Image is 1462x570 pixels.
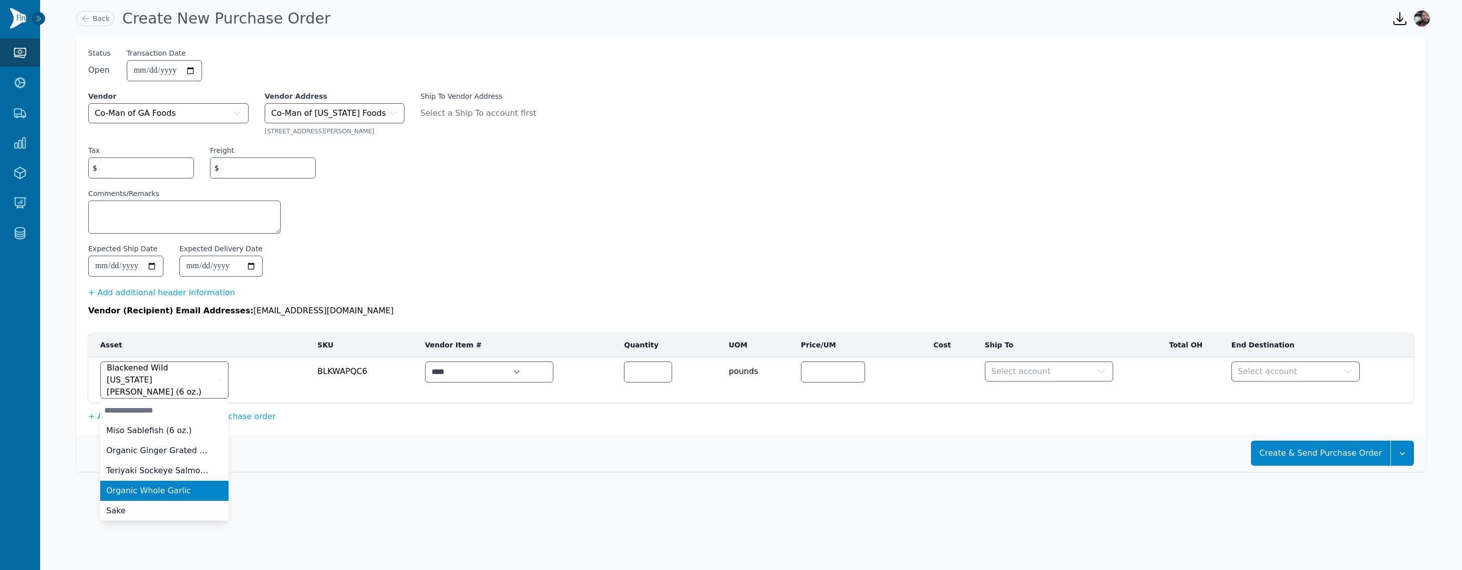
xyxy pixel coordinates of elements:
label: Ship To Vendor Address [421,91,549,101]
button: Blackened Wild [US_STATE] [PERSON_NAME] (6 oz.) [100,361,229,399]
span: Vendor (Recipient) Email Addresses: [88,306,254,315]
button: Create & Send Purchase Order [1251,441,1390,466]
button: + Add another line item to this purchase order [88,411,276,423]
th: UOM [723,333,795,357]
td: BLKWAPQC6 [311,357,419,403]
label: Vendor [88,91,249,101]
th: Ship To [979,333,1146,357]
th: SKU [311,333,419,357]
span: Co-Man of [US_STATE] Foods [271,107,386,119]
ul: Blackened Wild [US_STATE] [PERSON_NAME] (6 oz.) [100,340,229,521]
label: Transaction Date [127,48,186,58]
label: Tax [88,145,100,155]
span: [EMAIL_ADDRESS][DOMAIN_NAME] [254,306,394,315]
span: Select account [1238,365,1297,377]
label: Freight [210,145,234,155]
input: Blackened Wild [US_STATE] [PERSON_NAME] (6 oz.) [100,401,229,421]
th: Asset [88,333,311,357]
th: Quantity [618,333,723,357]
span: Select a Ship To account first [421,107,549,119]
span: Blackened Wild [US_STATE] [PERSON_NAME] (6 oz.) [107,362,215,398]
label: Expected Delivery Date [179,244,263,254]
button: Select account [1231,361,1360,382]
th: Total OH [1146,333,1225,357]
span: pounds [729,361,789,377]
label: Comments/Remarks [88,188,281,199]
label: Expected Ship Date [88,244,157,254]
th: Cost [927,333,978,357]
label: Vendor Address [265,91,404,101]
th: Price/UM [795,333,927,357]
span: Co-Man of GA Foods [95,107,176,119]
h1: Create New Purchase Order [122,10,330,28]
div: [STREET_ADDRESS][PERSON_NAME] [265,127,404,135]
th: End Destination [1225,333,1393,357]
img: Gareth Morales [1414,11,1430,27]
span: Open [88,64,111,76]
button: Select account [985,361,1113,382]
button: Co-Man of [US_STATE] Foods [265,103,404,123]
button: Co-Man of GA Foods [88,103,249,123]
th: Vendor Item # [419,333,618,357]
span: $ [89,158,101,178]
button: + Add additional header information [88,287,235,299]
span: $ [211,158,223,178]
a: Back [76,11,114,26]
span: Status [88,48,111,58]
img: Finventory [10,8,26,29]
span: Select account [991,365,1051,377]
